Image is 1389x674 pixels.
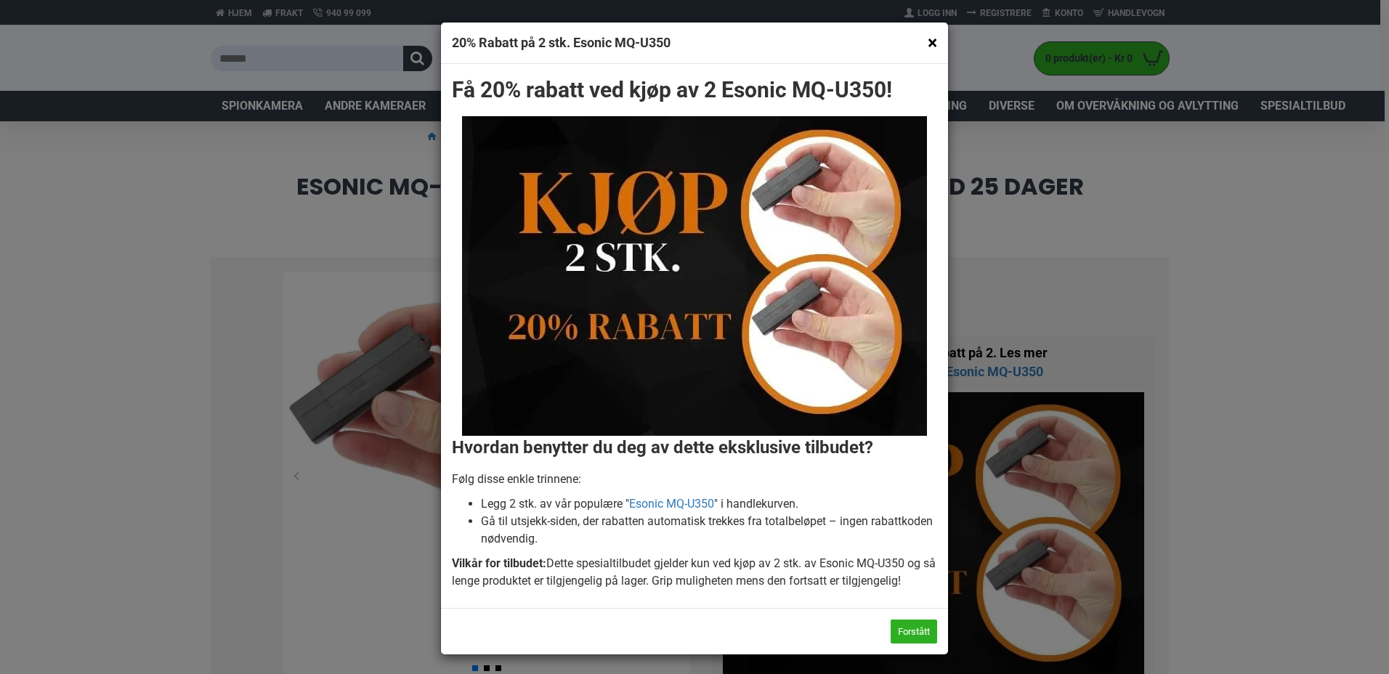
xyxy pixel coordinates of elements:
[891,620,937,643] button: Forstått
[452,555,937,590] p: Dette spesialtilbudet gjelder kun ved kjøp av 2 stk. av Esonic MQ-U350 og så lenge produktet er t...
[481,495,937,513] li: Legg 2 stk. av vår populære " " i handlekurven.
[452,471,937,488] p: Følg disse enkle trinnene:
[928,33,937,52] button: ×
[462,116,927,436] img: 20% rabatt ved Kjøp av 2 Esonic MQ-U350
[481,513,937,548] li: Gå til utsjekk-siden, der rabatten automatisk trekkes fra totalbeløpet – ingen rabattkoden nødven...
[452,436,937,460] h3: Hvordan benytter du deg av dette eksklusive tilbudet?
[452,556,546,570] strong: Vilkår for tilbudet:
[452,75,937,105] h2: Få 20% rabatt ved kjøp av 2 Esonic MQ-U350!
[629,495,714,513] a: Esonic MQ-U350
[452,33,937,52] h4: 20% Rabatt på 2 stk. Esonic MQ-U350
